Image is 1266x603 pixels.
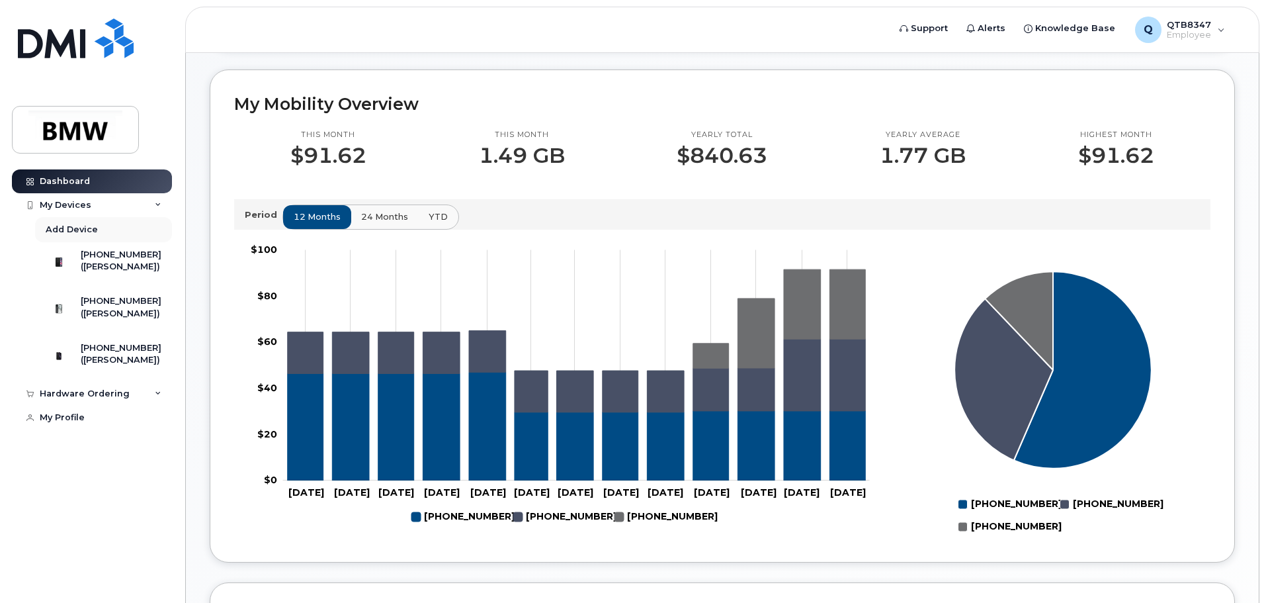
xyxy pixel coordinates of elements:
tspan: $40 [257,382,277,394]
span: Employee [1167,30,1211,40]
span: Knowledge Base [1035,22,1115,35]
tspan: [DATE] [288,487,324,498]
tspan: $100 [251,244,277,255]
h2: My Mobility Overview [234,94,1210,114]
tspan: [DATE] [603,487,639,498]
span: 24 months [361,210,408,223]
tspan: $60 [257,336,277,348]
tspan: $0 [264,474,277,486]
a: Alerts [957,15,1015,42]
tspan: $80 [257,289,277,301]
span: YTD [429,210,448,223]
g: 864-342-0071 [288,330,866,412]
tspan: [DATE] [378,487,414,498]
tspan: [DATE] [830,487,866,498]
p: $91.62 [290,144,366,167]
tspan: [DATE] [741,487,777,498]
p: $91.62 [1078,144,1154,167]
g: Chart [954,271,1163,538]
g: Legend [958,493,1163,538]
tspan: [DATE] [558,487,593,498]
tspan: [DATE] [334,487,370,498]
tspan: [DATE] [784,487,820,498]
div: QTB8347 [1126,17,1234,43]
tspan: [DATE] [514,487,550,498]
p: $840.63 [677,144,767,167]
p: Yearly average [880,130,966,140]
tspan: [DATE] [694,487,730,498]
tspan: $20 [257,428,277,440]
tspan: [DATE] [648,487,683,498]
p: 1.77 GB [880,144,966,167]
g: 864-794-0593 [411,506,515,528]
p: Period [245,209,282,221]
a: Knowledge Base [1015,15,1124,42]
p: Yearly total [677,130,767,140]
g: Series [954,271,1152,469]
span: Alerts [978,22,1005,35]
g: 864-794-0593 [288,372,866,481]
span: Q [1144,22,1153,38]
tspan: [DATE] [470,487,506,498]
p: This month [479,130,565,140]
g: 864-342-0071 [513,506,616,528]
a: Support [890,15,957,42]
tspan: [DATE] [424,487,460,498]
iframe: Messenger Launcher [1208,545,1256,593]
p: Highest month [1078,130,1154,140]
g: 864-776-1491 [693,269,865,368]
g: Chart [251,244,870,528]
g: Legend [411,506,718,528]
g: 864-776-1491 [614,506,718,528]
p: 1.49 GB [479,144,565,167]
span: QTB8347 [1167,19,1211,30]
p: This month [290,130,366,140]
span: Support [911,22,948,35]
